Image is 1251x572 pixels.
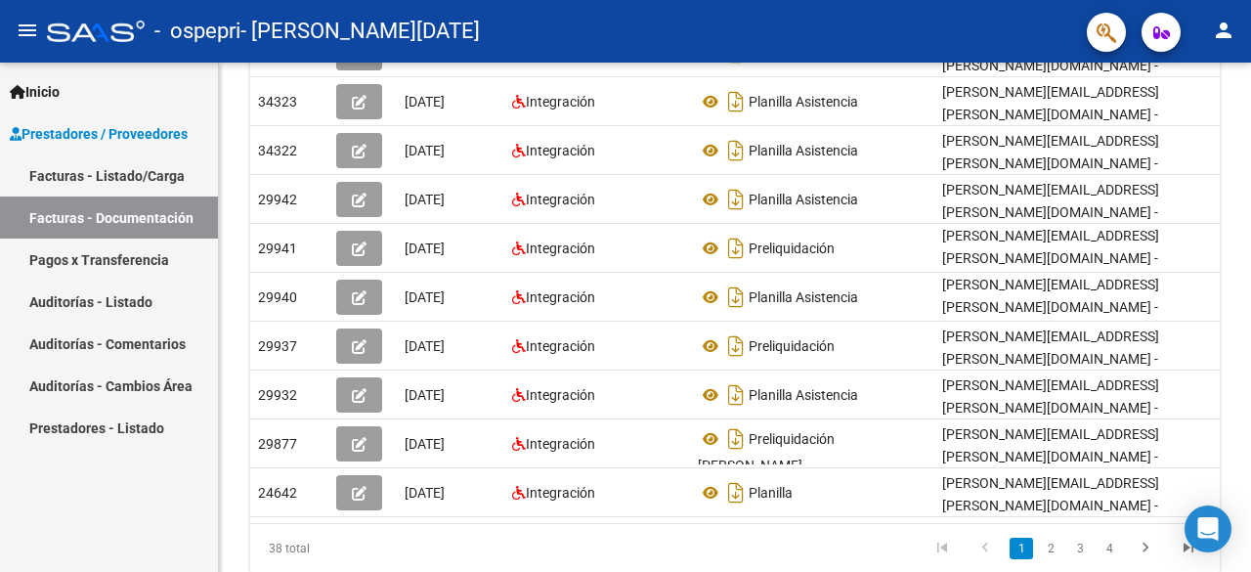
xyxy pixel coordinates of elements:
[1185,506,1231,552] div: Open Intercom Messenger
[723,86,749,117] i: Descargar documento
[405,436,445,452] span: [DATE]
[526,192,595,207] span: Integración
[1068,538,1092,559] a: 3
[1039,538,1062,559] a: 2
[258,192,297,207] span: 29942
[723,135,749,166] i: Descargar documento
[405,485,445,501] span: [DATE]
[526,143,595,158] span: Integración
[942,329,1159,389] span: [PERSON_NAME][EMAIL_ADDRESS][PERSON_NAME][DOMAIN_NAME] - [PERSON_NAME][DATE]
[405,192,445,207] span: [DATE]
[405,143,445,158] span: [DATE]
[258,338,297,354] span: 29937
[749,289,858,305] span: Planilla Asistencia
[258,289,297,305] span: 29940
[526,338,595,354] span: Integración
[258,241,297,256] span: 29941
[749,94,858,110] span: Planilla Asistencia
[258,387,297,403] span: 29932
[749,387,858,403] span: Planilla Asistencia
[723,282,749,313] i: Descargar documento
[258,485,297,501] span: 24642
[1098,538,1121,559] a: 4
[723,184,749,215] i: Descargar documento
[526,241,595,256] span: Integración
[1170,538,1207,559] a: go to last page
[405,94,445,110] span: [DATE]
[526,387,595,403] span: Integración
[749,192,858,207] span: Planilla Asistencia
[405,241,445,256] span: [DATE]
[526,94,595,110] span: Integración
[723,330,749,362] i: Descargar documento
[16,19,39,42] mat-icon: menu
[749,241,835,256] span: Preliquidación
[1212,19,1235,42] mat-icon: person
[749,485,793,501] span: Planilla
[1036,532,1065,565] li: page 2
[405,289,445,305] span: [DATE]
[967,538,1004,559] a: go to previous page
[942,35,1159,96] span: [PERSON_NAME][EMAIL_ADDRESS][PERSON_NAME][DOMAIN_NAME] - [PERSON_NAME][DATE]
[942,228,1159,288] span: [PERSON_NAME][EMAIL_ADDRESS][PERSON_NAME][DOMAIN_NAME] - [PERSON_NAME][DATE]
[942,277,1159,337] span: [PERSON_NAME][EMAIL_ADDRESS][PERSON_NAME][DOMAIN_NAME] - [PERSON_NAME][DATE]
[942,182,1159,242] span: [PERSON_NAME][EMAIL_ADDRESS][PERSON_NAME][DOMAIN_NAME] - [PERSON_NAME][DATE]
[1007,532,1036,565] li: page 1
[526,289,595,305] span: Integración
[1095,532,1124,565] li: page 4
[942,133,1159,194] span: [PERSON_NAME][EMAIL_ADDRESS][PERSON_NAME][DOMAIN_NAME] - [PERSON_NAME][DATE]
[942,377,1159,438] span: [PERSON_NAME][EMAIL_ADDRESS][PERSON_NAME][DOMAIN_NAME] - [PERSON_NAME][DATE]
[240,10,480,53] span: - [PERSON_NAME][DATE]
[405,387,445,403] span: [DATE]
[723,477,749,508] i: Descargar documento
[723,233,749,264] i: Descargar documento
[749,143,858,158] span: Planilla Asistencia
[526,436,595,452] span: Integración
[749,338,835,354] span: Preliquidación
[1065,532,1095,565] li: page 3
[405,338,445,354] span: [DATE]
[526,485,595,501] span: Integración
[723,423,749,455] i: Descargar documento
[723,379,749,411] i: Descargar documento
[258,94,297,110] span: 34323
[924,538,961,559] a: go to first page
[698,431,835,473] span: Preliquidación [PERSON_NAME]
[10,123,188,145] span: Prestadores / Proveedores
[258,143,297,158] span: 34322
[942,426,1159,487] span: [PERSON_NAME][EMAIL_ADDRESS][PERSON_NAME][DOMAIN_NAME] - [PERSON_NAME][DATE]
[942,84,1159,145] span: [PERSON_NAME][EMAIL_ADDRESS][PERSON_NAME][DOMAIN_NAME] - [PERSON_NAME][DATE]
[1127,538,1164,559] a: go to next page
[258,436,297,452] span: 29877
[10,81,60,103] span: Inicio
[1010,538,1033,559] a: 1
[942,475,1159,536] span: [PERSON_NAME][EMAIL_ADDRESS][PERSON_NAME][DOMAIN_NAME] - [PERSON_NAME][DATE]
[154,10,240,53] span: - ospepri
